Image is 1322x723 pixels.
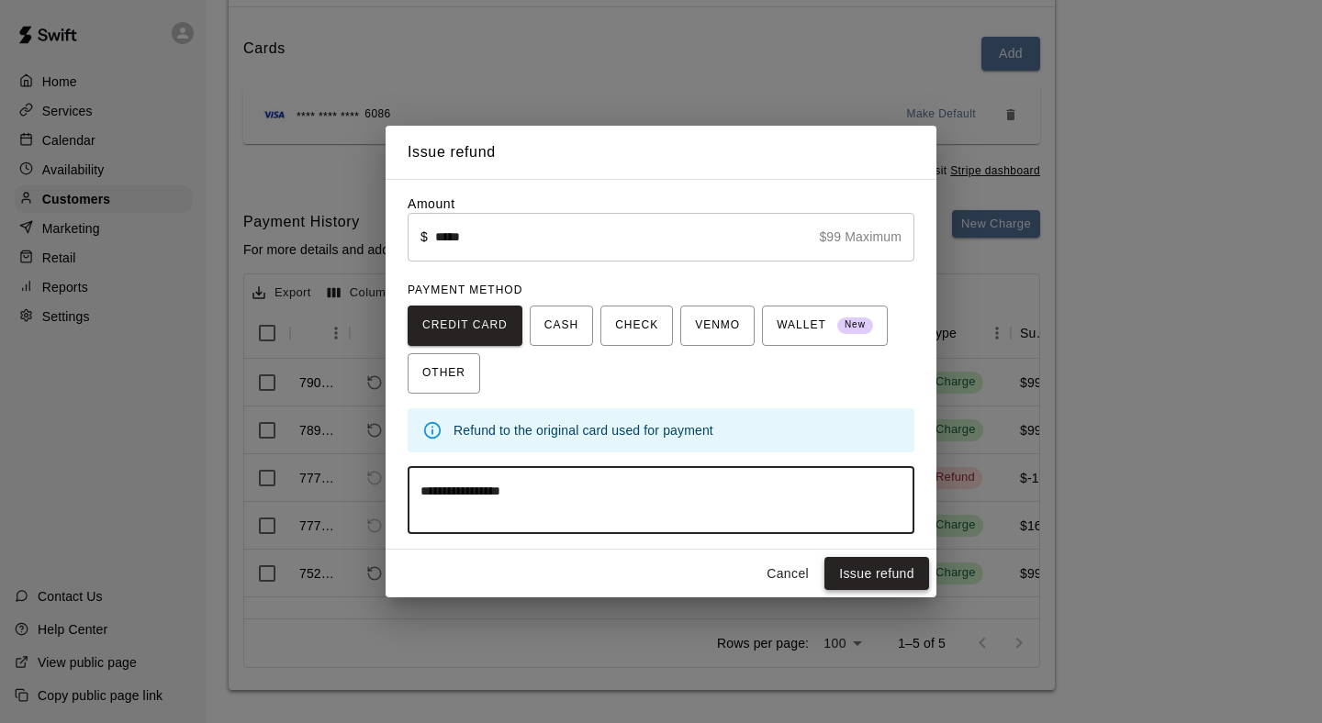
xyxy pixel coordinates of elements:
[600,306,673,346] button: CHECK
[408,353,480,394] button: OTHER
[695,311,740,340] span: VENMO
[408,196,455,211] label: Amount
[762,306,888,346] button: WALLET New
[758,557,817,591] button: Cancel
[408,284,522,296] span: PAYMENT METHOD
[777,311,873,340] span: WALLET
[615,311,658,340] span: CHECK
[386,126,936,179] h2: Issue refund
[544,311,578,340] span: CASH
[408,306,522,346] button: CREDIT CARD
[680,306,755,346] button: VENMO
[824,557,929,591] button: Issue refund
[422,359,465,388] span: OTHER
[837,313,873,338] span: New
[422,311,508,340] span: CREDIT CARD
[454,414,900,447] div: Refund to the original card used for payment
[530,306,593,346] button: CASH
[819,228,902,246] p: $99 Maximum
[420,228,428,246] p: $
